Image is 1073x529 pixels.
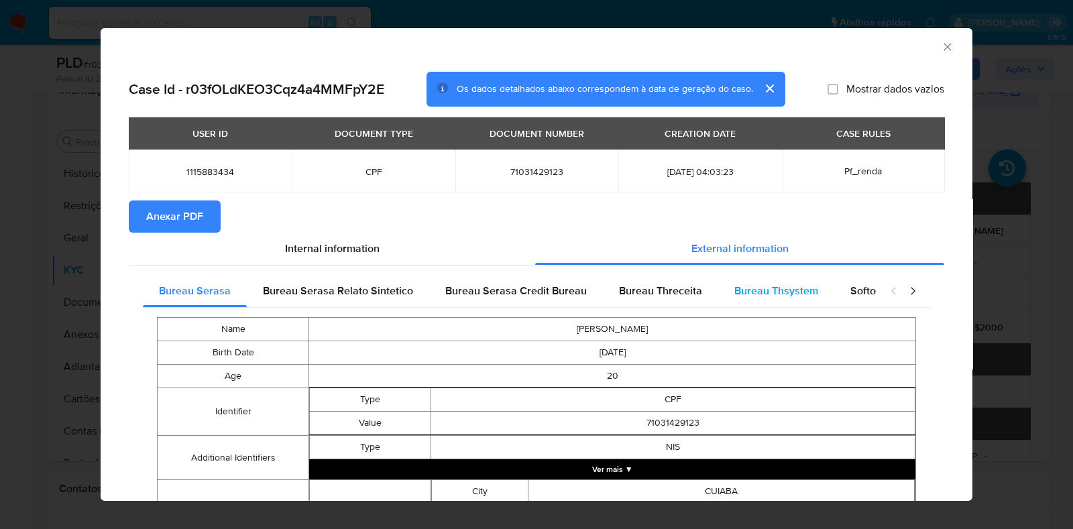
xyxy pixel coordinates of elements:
td: 71031429123 [431,412,915,435]
span: [DATE] 04:03:23 [634,166,765,178]
div: USER ID [184,122,236,145]
span: Bureau Threceita [619,283,702,298]
span: CPF [308,166,439,178]
td: Value [310,412,431,435]
span: Anexar PDF [146,202,203,231]
td: Additional Identifiers [158,436,309,480]
span: Os dados detalhados abaixo correspondem à data de geração do caso. [457,82,753,96]
span: Bureau Thsystem [734,283,818,298]
div: DOCUMENT NUMBER [482,122,592,145]
span: 1115883434 [145,166,276,178]
div: CASE RULES [828,122,899,145]
td: 20 [309,365,916,388]
span: Bureau Serasa Relato Sintetico [263,283,413,298]
span: Internal information [285,241,380,256]
div: CREATION DATE [657,122,744,145]
td: Identifier [158,388,309,436]
td: Type [310,436,431,459]
td: Birth Date [158,341,309,365]
td: [DATE] [309,341,916,365]
h2: Case Id - r03fOLdKEO3Cqz4a4MMFpY2E [129,80,384,98]
span: Mostrar dados vazios [846,82,944,96]
button: Expand array [309,459,915,479]
span: External information [691,241,789,256]
span: Pf_renda [844,164,882,178]
button: cerrar [753,72,785,105]
div: Detailed info [129,233,944,265]
td: CUIABA [528,480,914,504]
td: Name [158,318,309,341]
button: Fechar a janela [941,40,953,52]
span: 71031429123 [471,166,602,178]
div: DOCUMENT TYPE [327,122,421,145]
span: Softon [850,283,882,298]
span: Bureau Serasa [159,283,231,298]
button: Anexar PDF [129,200,221,233]
td: NIS [431,436,915,459]
td: City [431,480,528,504]
td: Type [310,388,431,412]
div: closure-recommendation-modal [101,28,972,501]
td: CPF [431,388,915,412]
div: Detailed external info [143,275,877,307]
td: [PERSON_NAME] [309,318,916,341]
span: Bureau Serasa Credit Bureau [445,283,587,298]
td: Age [158,365,309,388]
input: Mostrar dados vazios [828,84,838,95]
